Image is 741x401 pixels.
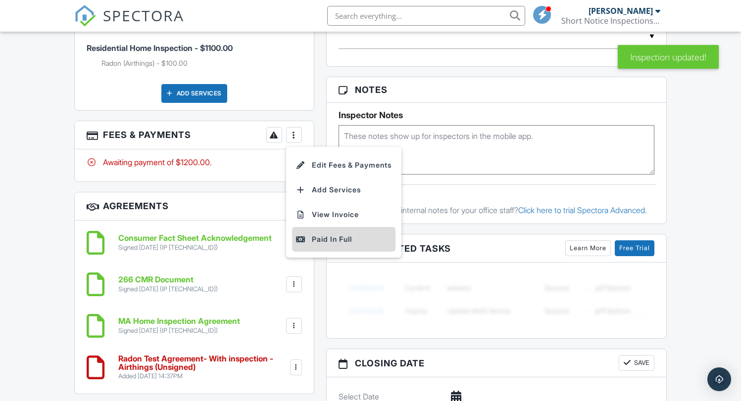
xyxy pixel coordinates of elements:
[327,6,525,26] input: Search everything...
[118,275,218,284] h6: 266 CMR Document
[118,372,288,380] div: Added [DATE] 14:37PM
[619,355,654,371] button: Save
[334,195,659,205] div: Office Notes
[74,5,96,27] img: The Best Home Inspection Software - Spectora
[561,16,660,26] div: Short Notice Inspections LLC
[118,355,288,372] h6: Radon Test Agreement- With inspection - Airthings (Unsigned)
[101,58,302,68] li: Add on: Radon (Airthings)
[118,317,240,326] h6: MA Home Inspection Agreement
[87,25,302,76] li: Service: Residential Home Inspection
[618,45,719,69] div: Inspection updated!
[334,205,659,216] p: Want timestamped internal notes for your office staff?
[118,234,272,243] h6: Consumer Fact Sheet Acknowledgement
[615,240,654,256] a: Free Trial
[518,205,647,215] a: Click here to trial Spectora Advanced.
[707,367,731,391] div: Open Intercom Messenger
[339,110,655,120] h5: Inspector Notes
[103,5,184,26] span: SPECTORA
[118,234,272,251] a: Consumer Fact Sheet Acknowledgement Signed [DATE] (IP [TECHNICAL_ID])
[589,6,653,16] div: [PERSON_NAME]
[161,84,227,103] div: Add Services
[355,242,451,255] span: Associated Tasks
[118,285,218,293] div: Signed [DATE] (IP [TECHNICAL_ID])
[355,356,425,370] span: Closing date
[118,355,288,381] a: Radon Test Agreement- With inspection - Airthings (Unsigned) Added [DATE] 14:37PM
[118,244,272,252] div: Signed [DATE] (IP [TECHNICAL_ID])
[327,77,667,103] h3: Notes
[565,240,611,256] a: Learn More
[87,43,233,53] span: Residential Home Inspection - $1100.00
[75,121,314,149] h3: Fees & Payments
[118,327,240,335] div: Signed [DATE] (IP [TECHNICAL_ID])
[118,275,218,293] a: 266 CMR Document Signed [DATE] (IP [TECHNICAL_ID])
[87,157,302,168] div: Awaiting payment of $1200.00.
[74,13,184,34] a: SPECTORA
[118,317,240,334] a: MA Home Inspection Agreement Signed [DATE] (IP [TECHNICAL_ID])
[75,192,314,221] h3: Agreements
[339,270,655,328] img: blurred-tasks-251b60f19c3f713f9215ee2a18cbf2105fc2d72fcd585247cf5e9ec0c957c1dd.png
